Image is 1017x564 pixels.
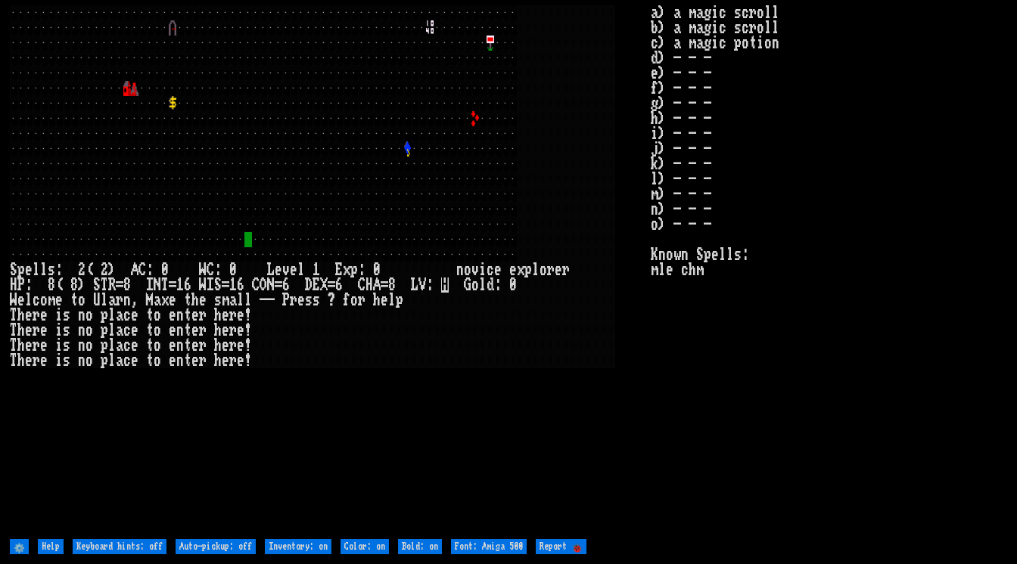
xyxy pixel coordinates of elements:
div: ) [78,277,86,293]
div: h [214,308,222,323]
div: c [123,323,131,338]
div: : [214,262,222,277]
div: p [396,293,403,308]
div: e [40,308,48,323]
div: e [25,353,33,368]
input: Help [38,539,64,554]
div: e [191,323,199,338]
div: e [55,293,63,308]
div: n [176,338,184,353]
div: l [237,293,244,308]
div: 0 [509,277,517,293]
div: e [25,308,33,323]
div: D [305,277,313,293]
div: S [214,277,222,293]
div: r [229,323,237,338]
div: e [237,308,244,323]
div: c [33,293,40,308]
div: 8 [388,277,396,293]
div: r [33,308,40,323]
div: i [55,338,63,353]
div: e [131,308,138,323]
div: r [229,353,237,368]
div: p [101,353,108,368]
div: = [381,277,388,293]
div: c [487,262,494,277]
div: a [116,338,123,353]
div: 2 [101,262,108,277]
div: = [275,277,282,293]
div: A [131,262,138,277]
div: l [244,293,252,308]
div: M [146,293,154,308]
div: e [199,293,207,308]
div: h [17,323,25,338]
div: h [373,293,381,308]
div: n [78,308,86,323]
div: t [146,308,154,323]
div: : [494,277,502,293]
div: r [229,308,237,323]
div: r [358,293,365,308]
div: s [63,353,70,368]
div: t [146,353,154,368]
div: 6 [184,277,191,293]
div: S [93,277,101,293]
div: o [540,262,547,277]
input: Color: on [341,539,389,554]
div: o [154,353,161,368]
div: e [191,338,199,353]
div: l [108,308,116,323]
div: : [426,277,434,293]
div: = [116,277,123,293]
div: n [78,353,86,368]
div: l [33,262,40,277]
div: s [313,293,320,308]
div: : [25,277,33,293]
div: o [86,323,93,338]
div: E [313,277,320,293]
div: c [123,308,131,323]
div: p [101,338,108,353]
div: 6 [335,277,343,293]
div: T [101,277,108,293]
div: m [222,293,229,308]
div: t [146,338,154,353]
div: o [154,323,161,338]
div: o [86,338,93,353]
stats: a) a magic scroll b) a magic scroll c) a magic potion d) - - - e) - - - f) - - - g) - - - h) - - ... [651,5,1006,535]
div: I [207,277,214,293]
div: : [358,262,365,277]
div: 0 [161,262,169,277]
div: c [123,338,131,353]
div: V [418,277,426,293]
div: n [78,338,86,353]
div: 8 [123,277,131,293]
div: e [169,338,176,353]
div: ! [244,323,252,338]
div: e [191,353,199,368]
div: - [267,293,275,308]
div: ! [244,308,252,323]
div: 1 [229,277,237,293]
div: 2 [78,262,86,277]
div: s [63,338,70,353]
div: h [191,293,199,308]
div: s [63,323,70,338]
div: p [350,262,358,277]
div: r [547,262,555,277]
div: E [335,262,343,277]
div: ! [244,338,252,353]
div: e [40,323,48,338]
div: l [101,293,108,308]
div: c [123,353,131,368]
div: n [176,308,184,323]
input: Inventory: on [265,539,331,554]
div: o [350,293,358,308]
div: p [524,262,532,277]
div: T [10,353,17,368]
div: T [161,277,169,293]
div: r [33,323,40,338]
div: e [494,262,502,277]
div: e [381,293,388,308]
